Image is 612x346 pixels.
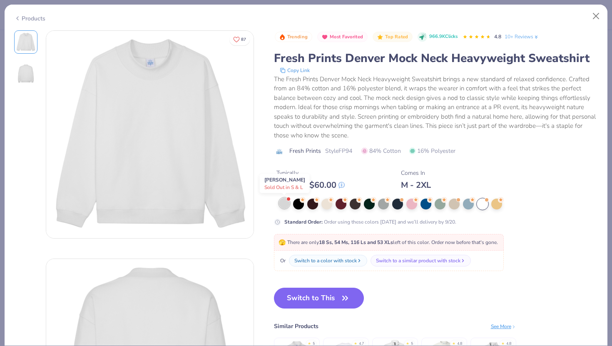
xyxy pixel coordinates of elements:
[241,37,246,42] span: 87
[463,30,491,44] div: 4.8 Stars
[385,35,408,39] span: Top Rated
[505,33,539,40] a: 10+ Reviews
[330,35,363,39] span: Most Favorited
[279,34,286,40] img: Trending sort
[354,341,357,344] div: ★
[406,341,409,344] div: ★
[274,75,598,140] div: The Fresh Prints Denver Mock Neck Heavyweight Sweatshirt brings a new standard of relaxed confide...
[401,180,431,190] div: M - 2XL
[16,32,36,52] img: Front
[275,32,312,42] button: Badge Button
[279,257,286,264] span: Or
[289,255,367,266] button: Switch to a color with stock
[401,169,431,177] div: Comes In
[588,8,604,24] button: Close
[16,64,36,84] img: Back
[46,31,254,238] img: Front
[361,147,401,155] span: 84% Cotton
[373,32,413,42] button: Badge Button
[294,257,357,264] div: Switch to a color with stock
[377,34,383,40] img: Top Rated sort
[308,341,311,344] div: ★
[276,169,345,177] div: Typically
[371,255,471,266] button: Switch to a similar product with stock
[274,322,318,331] div: Similar Products
[289,147,321,155] span: Fresh Prints
[14,14,45,23] div: Products
[264,184,303,191] span: Sold Out in S & L
[279,239,498,246] span: There are only left of this color. Order now before that's gone.
[276,180,345,190] div: $ 52.00 - $ 60.00
[260,174,310,193] div: [PERSON_NAME]
[274,148,285,155] img: brand logo
[409,147,455,155] span: 16% Polyester
[277,66,312,75] button: copy to clipboard
[274,50,598,66] div: Fresh Prints Denver Mock Neck Heavyweight Sweatshirt
[321,34,328,40] img: Most Favorited sort
[325,147,352,155] span: Style FP94
[284,219,323,225] strong: Standard Order :
[319,239,393,246] strong: 18 Ss, 54 Ms, 116 Ls and 53 XLs
[229,33,250,45] button: Like
[279,239,286,246] span: 🫣
[491,323,516,330] div: See More
[376,257,460,264] div: Switch to a similar product with stock
[284,218,456,226] div: Order using these colors [DATE] and we’ll delivery by 9/20.
[429,33,458,40] span: 966.9K Clicks
[501,341,505,344] div: ★
[452,341,455,344] div: ★
[317,32,368,42] button: Badge Button
[494,33,501,40] span: 4.8
[274,288,364,309] button: Switch to This
[287,35,308,39] span: Trending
